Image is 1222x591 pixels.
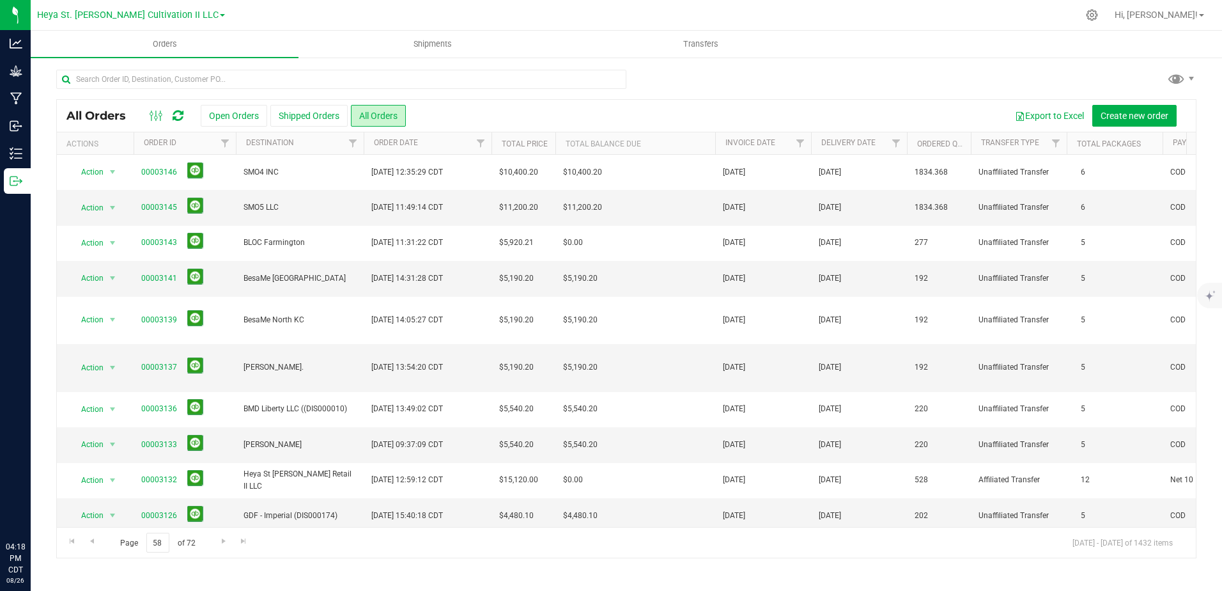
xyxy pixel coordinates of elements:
span: [PERSON_NAME]. [244,361,356,374]
span: 5 [1074,358,1092,377]
span: 220 [915,403,928,415]
span: [DATE] [723,166,745,178]
span: 5 [1074,311,1092,329]
span: BLOC Farmington [244,237,356,249]
a: 00003139 [141,314,177,326]
span: $5,540.20 [563,439,598,451]
span: $5,190.20 [499,314,534,326]
span: Unaffiliated Transfer [978,361,1059,374]
span: $11,200.20 [563,201,602,214]
a: Go to the first page [63,533,81,550]
span: BMD Liberty LLC ((DIS000010) [244,403,356,415]
span: [DATE] [819,314,841,326]
a: Total Packages [1077,139,1141,148]
span: 6 [1074,163,1092,182]
span: [DATE] [819,237,841,249]
inline-svg: Grow [10,65,22,77]
span: [DATE] [723,314,745,326]
span: $4,480.10 [563,510,598,522]
p: 08/26 [6,576,25,585]
span: Action [70,199,104,217]
span: 5 [1074,436,1092,454]
span: $0.00 [563,237,583,249]
a: Shipments [298,31,566,58]
span: Create new order [1101,111,1168,121]
span: Unaffiliated Transfer [978,439,1059,451]
span: Action [70,359,104,377]
a: 00003136 [141,403,177,415]
a: 00003141 [141,272,177,285]
a: Go to the next page [214,533,233,550]
span: Action [70,311,104,329]
span: $5,190.20 [563,361,598,374]
span: select [105,359,121,377]
a: 00003126 [141,510,177,522]
span: Heya St. [PERSON_NAME] Cultivation II LLC [37,10,219,20]
a: Ordered qty [917,139,966,148]
iframe: Resource center unread badge [38,487,53,502]
span: 192 [915,361,928,374]
inline-svg: Inventory [10,147,22,160]
a: 00003146 [141,166,177,178]
span: [DATE] [819,474,841,486]
span: 528 [915,474,928,486]
span: BesaMe North KC [244,314,356,326]
span: [PERSON_NAME] [244,439,356,451]
span: Unaffiliated Transfer [978,272,1059,285]
a: Go to the previous page [82,533,101,550]
span: Hi, [PERSON_NAME]! [1115,10,1198,20]
a: 00003145 [141,201,177,214]
span: $5,540.20 [499,403,534,415]
span: [DATE] 11:31:22 CDT [371,237,443,249]
span: $5,190.20 [563,314,598,326]
a: Order Date [374,138,418,147]
a: Filter [790,132,811,154]
span: select [105,507,121,524]
span: [DATE] [723,474,745,486]
input: Search Order ID, Destination, Customer PO... [56,70,626,89]
span: $10,400.20 [563,166,602,178]
a: Destination [246,138,294,147]
span: [DATE] [819,166,841,178]
span: Affiliated Transfer [978,474,1059,486]
span: 192 [915,272,928,285]
inline-svg: Inbound [10,120,22,132]
iframe: Resource center [13,489,51,527]
button: Export to Excel [1007,105,1092,127]
a: 00003133 [141,439,177,451]
span: GDF - Imperial (DIS000174) [244,510,356,522]
button: Create new order [1092,105,1177,127]
span: select [105,234,121,252]
span: [DATE] 13:54:20 CDT [371,361,443,374]
span: 202 [915,510,928,522]
span: 5 [1074,269,1092,288]
span: [DATE] 14:05:27 CDT [371,314,443,326]
span: 220 [915,439,928,451]
span: $11,200.20 [499,201,538,214]
span: $5,920.21 [499,237,534,249]
span: [DATE] [819,272,841,285]
span: Unaffiliated Transfer [978,510,1059,522]
a: Invoice Date [725,138,775,147]
a: 00003143 [141,237,177,249]
span: [DATE] [723,439,745,451]
inline-svg: Analytics [10,37,22,50]
span: 1834.368 [915,201,948,214]
div: Manage settings [1084,9,1100,21]
span: $5,190.20 [563,272,598,285]
button: Open Orders [201,105,267,127]
a: Total Price [502,139,548,148]
span: 277 [915,237,928,249]
span: Action [70,471,104,489]
span: Unaffiliated Transfer [978,237,1059,249]
span: 192 [915,314,928,326]
span: Action [70,269,104,287]
a: Order ID [144,138,176,147]
a: Filter [470,132,491,154]
span: SMO5 LLC [244,201,356,214]
span: Orders [135,38,194,50]
a: Filter [215,132,236,154]
span: [DATE] [819,201,841,214]
span: $15,120.00 [499,474,538,486]
span: 1834.368 [915,166,948,178]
